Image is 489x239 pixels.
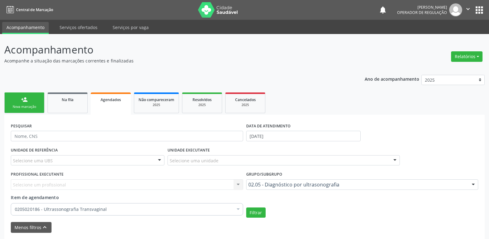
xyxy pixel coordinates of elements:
[230,103,261,107] div: 2025
[9,105,40,109] div: Nova marcação
[397,10,447,15] span: Operador de regulação
[246,131,361,141] input: Selecione um intervalo
[397,5,447,10] div: [PERSON_NAME]
[168,146,210,155] label: UNIDADE EXECUTANTE
[15,206,233,212] span: 0205020186 - Ultrassonografia Transvaginal
[246,121,291,131] label: DATA DE ATENDIMENTO
[11,170,64,179] label: PROFISSIONAL EXECUTANTE
[11,194,59,200] span: Item de agendamento
[11,222,52,233] button: Menos filtroskeyboard_arrow_up
[474,5,485,15] button: apps
[11,131,243,141] input: Nome, CNS
[246,170,282,179] label: Grupo/Subgrupo
[108,22,153,33] a: Serviços por vaga
[139,103,174,107] div: 2025
[248,181,466,188] span: 02.05 - Diagnóstico por ultrasonografia
[4,58,341,64] p: Acompanhe a situação das marcações correntes e finalizadas
[4,42,341,58] p: Acompanhamento
[449,3,462,16] img: img
[465,6,471,12] i: 
[379,6,387,14] button: notifications
[41,224,48,231] i: keyboard_arrow_up
[193,97,212,102] span: Resolvidos
[101,97,121,102] span: Agendados
[2,22,49,34] a: Acompanhamento
[187,103,218,107] div: 2025
[16,7,53,12] span: Central de Marcação
[62,97,73,102] span: Na fila
[462,3,474,16] button: 
[21,96,28,103] div: person_add
[365,75,419,83] p: Ano de acompanhamento
[11,121,32,131] label: PESQUISAR
[170,157,218,164] span: Selecione uma unidade
[11,146,58,155] label: UNIDADE DE REFERÊNCIA
[4,5,53,15] a: Central de Marcação
[246,207,266,218] button: Filtrar
[13,157,53,164] span: Selecione uma UBS
[139,97,174,102] span: Não compareceram
[55,22,102,33] a: Serviços ofertados
[235,97,256,102] span: Cancelados
[451,51,483,62] button: Relatórios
